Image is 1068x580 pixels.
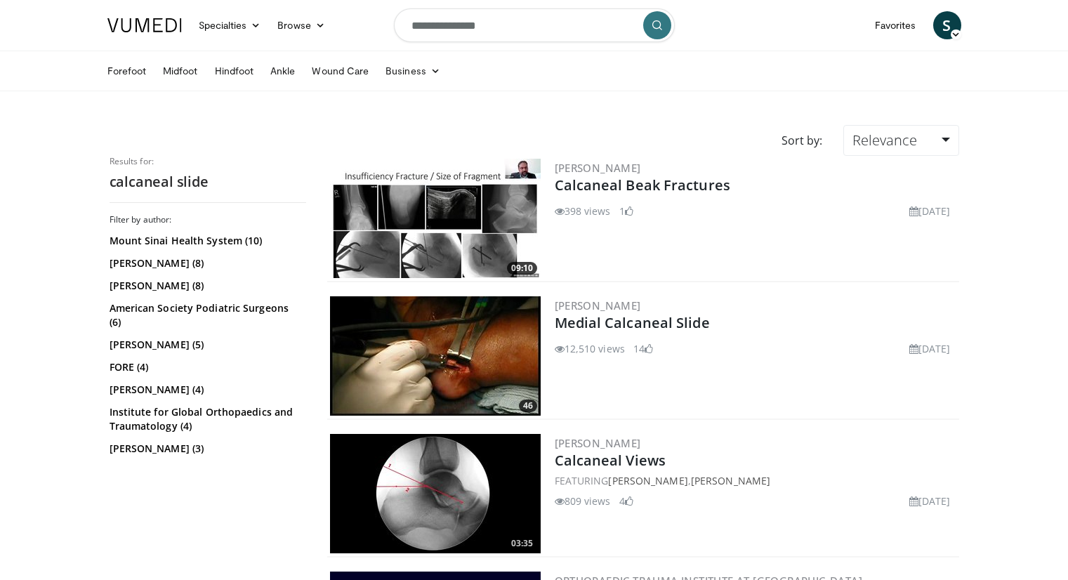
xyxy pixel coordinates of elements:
a: [PERSON_NAME] [555,161,641,175]
li: [DATE] [909,204,951,218]
a: Mount Sinai Health System (10) [110,234,303,248]
img: 7381756e-f2c4-4110-8b0f-e61396d32114.300x170_q85_crop-smart_upscale.jpg [330,434,541,553]
span: Relevance [852,131,917,150]
a: [PERSON_NAME] (8) [110,279,303,293]
a: [PERSON_NAME] (3) [110,442,303,456]
a: Calcaneal Views [555,451,666,470]
a: Forefoot [99,57,155,85]
a: [PERSON_NAME] (4) [110,383,303,397]
div: FEATURING , [555,473,956,488]
a: 09:10 [330,159,541,278]
li: 14 [633,341,653,356]
li: [DATE] [909,341,951,356]
h3: Filter by author: [110,214,306,225]
a: S [933,11,961,39]
span: 03:35 [507,537,537,550]
a: FORE (4) [110,360,303,374]
a: Business [377,57,449,85]
a: Specialties [190,11,270,39]
a: Institute for Global Orthopaedics and Traumatology (4) [110,405,303,433]
li: [DATE] [909,494,951,508]
li: 4 [619,494,633,508]
a: Midfoot [154,57,206,85]
a: 03:35 [330,434,541,553]
li: 398 views [555,204,611,218]
a: [PERSON_NAME] (5) [110,338,303,352]
a: Medial Calcaneal Slide [555,313,710,332]
a: 46 [330,296,541,416]
img: 6caebe36-aefd-4578-8f2d-745bf145545c.300x170_q85_crop-smart_upscale.jpg [330,159,541,278]
a: Calcaneal Beak Fractures [555,176,730,195]
li: 12,510 views [555,341,625,356]
a: Browse [269,11,334,39]
a: American Society Podiatric Surgeons (6) [110,301,303,329]
a: Relevance [843,125,958,156]
span: 46 [519,400,537,412]
img: 1227497_3.png.300x170_q85_crop-smart_upscale.jpg [330,296,541,416]
a: Favorites [866,11,925,39]
li: 809 views [555,494,611,508]
a: [PERSON_NAME] [555,436,641,450]
a: [PERSON_NAME] (8) [110,256,303,270]
a: Hindfoot [206,57,263,85]
li: 1 [619,204,633,218]
span: 09:10 [507,262,537,275]
input: Search topics, interventions [394,8,675,42]
h2: calcaneal slide [110,173,306,191]
a: Wound Care [303,57,377,85]
div: Sort by: [771,125,833,156]
a: [PERSON_NAME] [608,474,687,487]
a: Ankle [262,57,303,85]
img: VuMedi Logo [107,18,182,32]
p: Results for: [110,156,306,167]
a: [PERSON_NAME] [691,474,770,487]
a: [PERSON_NAME] [555,298,641,312]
